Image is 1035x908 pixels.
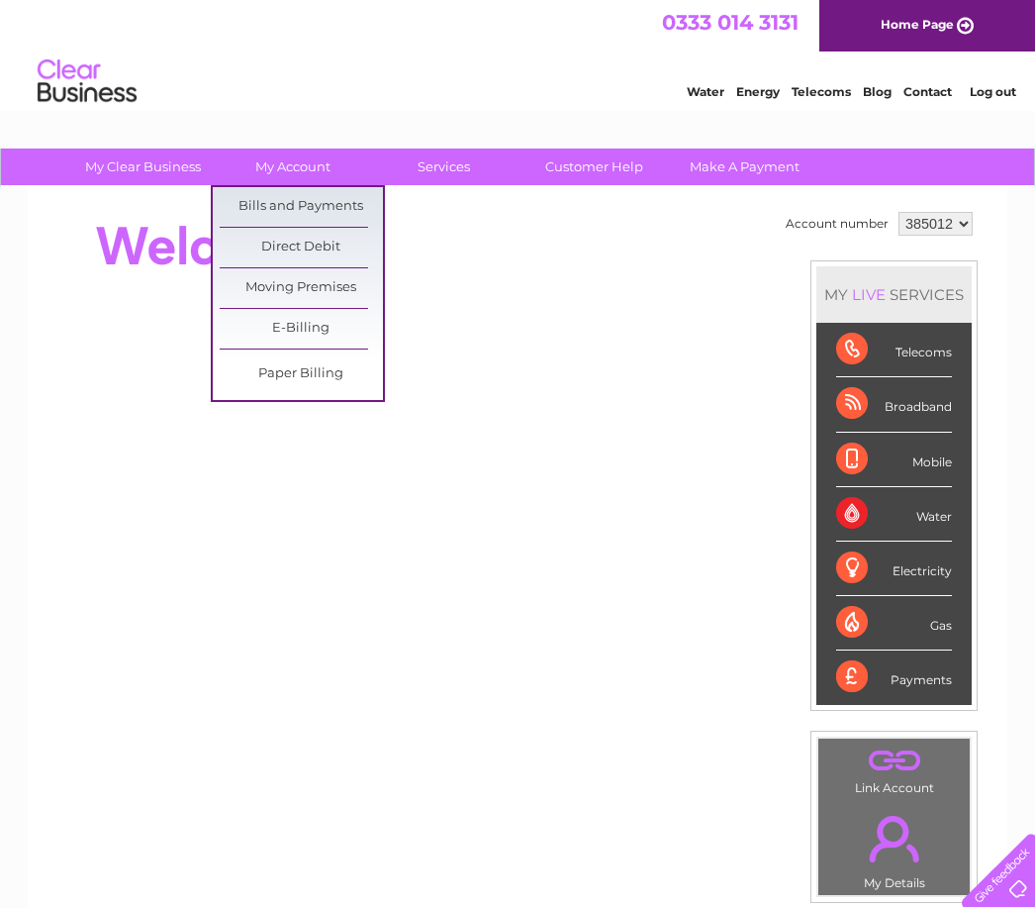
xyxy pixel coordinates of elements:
div: Clear Business is a trading name of Verastar Limited (registered in [GEOGRAPHIC_DATA] No. 3667643... [51,11,987,96]
div: Mobile [836,433,952,487]
td: My Details [817,799,971,896]
a: Customer Help [513,149,676,185]
td: Link Account [817,738,971,800]
a: My Clear Business [61,149,225,185]
div: MY SERVICES [816,266,972,323]
a: Paper Billing [220,354,383,394]
div: LIVE [848,285,890,304]
a: . [823,804,965,873]
td: Account number [781,207,894,241]
a: Log out [970,84,1016,99]
img: logo.png [37,51,138,112]
a: . [823,744,965,778]
a: Contact [903,84,952,99]
div: Telecoms [836,323,952,377]
a: Make A Payment [663,149,826,185]
a: Moving Premises [220,268,383,308]
div: Electricity [836,542,952,596]
div: Gas [836,596,952,651]
a: 0333 014 3131 [662,10,799,35]
div: Payments [836,651,952,704]
a: Water [687,84,724,99]
a: Services [362,149,525,185]
a: Bills and Payments [220,187,383,227]
a: E-Billing [220,309,383,349]
div: Water [836,487,952,542]
a: My Account [212,149,375,185]
div: Broadband [836,377,952,432]
a: Telecoms [792,84,851,99]
a: Energy [736,84,780,99]
a: Blog [863,84,892,99]
a: Direct Debit [220,228,383,267]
